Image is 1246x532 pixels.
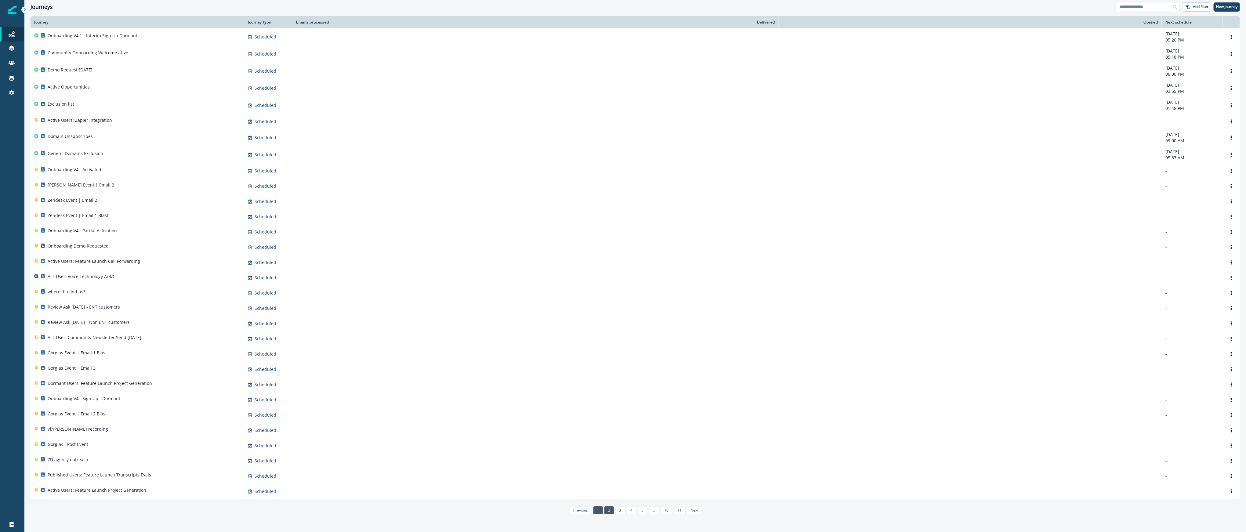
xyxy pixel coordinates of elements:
p: Scheduled [255,473,276,479]
a: where'd u find us?Scheduled--Options [31,285,1240,301]
a: Community Onboarding Welcome—liveScheduled-[DATE]05:18 PMOptions [31,45,1240,63]
p: - [1165,320,1219,327]
p: vf/[PERSON_NAME] recording [48,426,108,432]
a: Page 3 [615,506,625,514]
p: Published Users: Feature Launch Transcripts Evals [48,472,151,478]
button: Options [1226,487,1236,496]
p: Scheduled [255,34,276,40]
a: Onboarding V4.1 - Interim Sign Up DormantScheduled-[DATE]05:20 PMOptions [31,28,1240,45]
button: Options [1226,212,1236,221]
div: Opened [782,20,1158,25]
p: Scheduled [255,488,276,494]
a: Zendesk Event | Email 2Scheduled--Options [31,194,1240,209]
p: Scheduled [255,135,276,141]
a: Dormant Users: Feature Launch Project GenerationScheduled--Options [31,377,1240,392]
a: Gorgias Event | Email 3Scheduled--Options [31,362,1240,377]
p: Zendesk Event | Email 1 Blast [48,212,108,219]
p: [DATE] [1165,82,1219,88]
button: Options [1226,365,1236,374]
a: Active Users: Feature Launch Call ForwardingScheduled--Options [31,255,1240,270]
p: Scheduled [255,397,276,403]
p: Scheduled [255,244,276,250]
a: ALL User: Community Newsletter Send [DATE]Scheduled--Options [31,331,1240,346]
p: Review Ask [DATE] - Non ENT customers [48,319,130,325]
a: ALL User: Voice Technology A/B/CScheduled--Options [31,270,1240,285]
p: Scheduled [255,168,276,174]
p: 03:55 PM [1165,88,1219,94]
p: Demo Request [DATE] [48,67,92,73]
p: Scheduled [255,320,276,327]
p: Scheduled [255,229,276,235]
a: Gorgias Event | Email 2 BlastScheduled--Options [31,407,1240,423]
button: Options [1226,258,1236,267]
a: Review Ask [DATE] - Non ENT customersScheduled--Options [31,316,1240,331]
p: - [1165,427,1219,433]
a: Gorgias Event | Email 1 BlastScheduled--Options [31,346,1240,362]
p: Scheduled [255,198,276,204]
p: Scheduled [255,382,276,388]
p: Onboarding V4 - Partial Activation [48,228,117,234]
p: 05:18 PM [1165,54,1219,60]
p: Scheduled [255,259,276,266]
a: Zendesk Event | Email 1 BlastScheduled--Options [31,209,1240,224]
p: - [1165,382,1219,388]
p: Gorgias Event | Email 1 Blast [48,350,107,356]
button: Options [1226,197,1236,206]
p: - [1165,305,1219,311]
button: New journey [1214,2,1240,12]
button: Options [1226,84,1236,93]
p: Exclusion list [48,101,74,107]
button: Options [1226,411,1236,420]
p: Scheduled [255,275,276,281]
a: Generic Domains ExclusionScheduled-[DATE]05:37 AMOptions [31,146,1240,163]
p: - [1165,275,1219,281]
button: Options [1226,166,1236,176]
button: Options [1226,133,1236,142]
h1: Journeys [31,4,53,10]
p: Scheduled [255,336,276,342]
a: vf/[PERSON_NAME] recordingScheduled--Options [31,423,1240,438]
p: Gorgias Event | Email 2 Blast [48,411,107,417]
p: - [1165,351,1219,357]
p: - [1165,168,1219,174]
button: Options [1226,395,1236,404]
p: Add filter [1193,5,1208,9]
p: Onboarding V4 - Activated [48,167,101,173]
p: Scheduled [255,102,276,108]
p: Gorgias - Post Event [48,441,88,447]
p: 06:00 PM [1165,71,1219,77]
p: Scheduled [255,351,276,357]
button: Options [1226,426,1236,435]
p: 05:37 AM [1165,155,1219,161]
p: - [1165,259,1219,266]
p: - [1165,473,1219,479]
a: Page 10 [661,506,672,514]
p: Scheduled [255,183,276,189]
a: Review Ask [DATE] - ENT customersScheduled--Options [31,301,1240,316]
button: Options [1226,117,1236,126]
a: Demo Request [DATE]Scheduled-[DATE]06:00 PMOptions [31,63,1240,80]
p: - [1165,443,1219,449]
a: [PERSON_NAME] Event | Email 2Scheduled--Options [31,179,1240,194]
a: Page 5 [638,506,647,514]
a: Exclusion listScheduled-[DATE]01:48 PMOptions [31,97,1240,114]
a: Onboarding Demo RequestedScheduled--Options [31,240,1240,255]
p: Gorgias Event | Email 3 [48,365,96,371]
p: 05:20 PM [1165,37,1219,43]
p: 09:00 AM [1165,138,1219,144]
p: - [1165,397,1219,403]
p: ALL User: Community Newsletter Send [DATE] [48,335,141,341]
div: Emails processed [294,20,329,25]
p: - [1165,118,1219,125]
p: [DATE] [1165,149,1219,155]
p: New journey [1216,5,1237,9]
p: - [1165,198,1219,204]
p: Scheduled [255,305,276,311]
button: Options [1226,67,1236,76]
a: Page 11 [674,506,685,514]
button: Options [1226,227,1236,237]
a: Onboarding V4 - ActivatedScheduled--Options [31,163,1240,179]
button: Options [1226,304,1236,313]
a: Published Users: Feature Launch Transcripts EvalsScheduled--Options [31,469,1240,484]
a: Page 1 is your current page [593,506,603,514]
